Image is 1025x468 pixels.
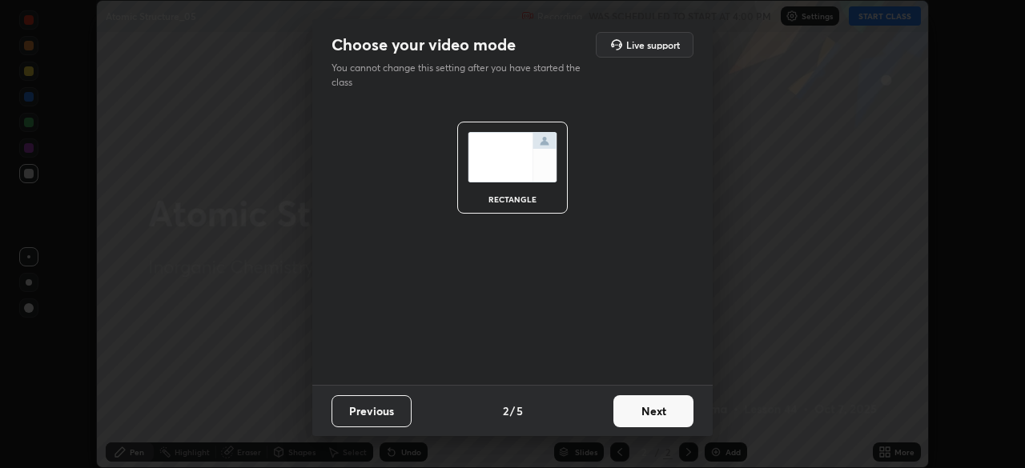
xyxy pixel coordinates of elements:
[613,395,693,427] button: Next
[510,402,515,419] h4: /
[332,395,412,427] button: Previous
[468,132,557,182] img: normalScreenIcon.ae25ed63.svg
[517,402,523,419] h4: 5
[480,195,545,203] div: rectangle
[503,402,508,419] h4: 2
[332,61,591,90] p: You cannot change this setting after you have started the class
[332,34,516,55] h2: Choose your video mode
[626,40,680,50] h5: Live support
